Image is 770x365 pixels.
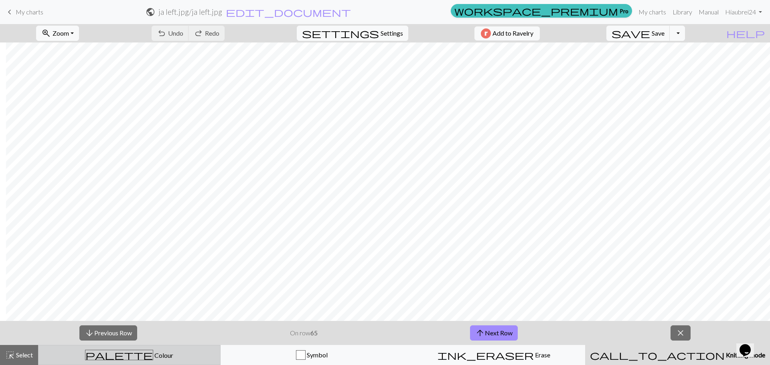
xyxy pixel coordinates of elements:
[454,5,618,16] span: workspace_premium
[85,349,153,361] span: palette
[534,351,550,359] span: Erase
[635,4,669,20] a: My charts
[36,26,79,41] button: Zoom
[297,26,408,41] button: SettingsSettings
[381,28,403,38] span: Settings
[79,325,137,341] button: Previous Row
[438,349,534,361] span: ink_eraser
[158,7,222,16] h2: ja left.jpg / ja left.jpg
[695,4,722,20] a: Manual
[722,4,765,20] a: Hiaubrei24
[15,351,33,359] span: Select
[290,328,318,338] p: On row
[590,349,725,361] span: call_to_action
[310,329,318,337] strong: 65
[612,28,650,39] span: save
[736,333,762,357] iframe: chat widget
[403,345,585,365] button: Erase
[5,5,43,19] a: My charts
[221,345,403,365] button: Symbol
[474,26,540,40] button: Add to Ravelry
[652,29,665,37] span: Save
[41,28,51,39] span: zoom_in
[146,6,155,18] span: public
[38,345,221,365] button: Colour
[451,4,632,18] a: Pro
[492,28,533,38] span: Add to Ravelry
[153,351,173,359] span: Colour
[726,28,765,39] span: help
[5,6,14,18] span: keyboard_arrow_left
[676,327,685,339] span: close
[585,345,770,365] button: Knitting mode
[302,28,379,38] i: Settings
[306,351,328,359] span: Symbol
[226,6,351,18] span: edit_document
[5,349,15,361] span: highlight_alt
[470,325,518,341] button: Next Row
[669,4,695,20] a: Library
[725,351,765,359] span: Knitting mode
[481,28,491,38] img: Ravelry
[85,327,94,339] span: arrow_downward
[475,327,485,339] span: arrow_upward
[16,8,43,16] span: My charts
[606,26,670,41] button: Save
[53,29,69,37] span: Zoom
[302,28,379,39] span: settings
